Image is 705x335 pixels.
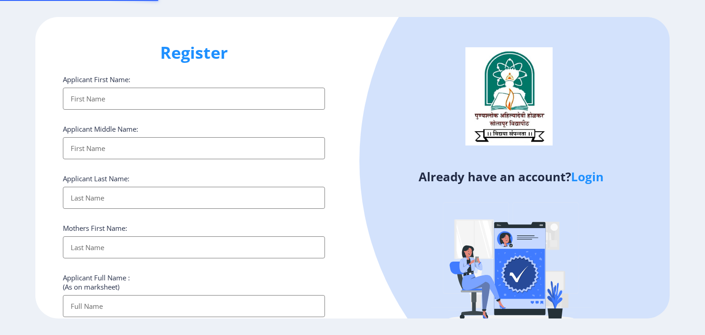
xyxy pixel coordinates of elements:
label: Applicant Full Name : (As on marksheet) [63,273,130,291]
h1: Register [63,42,325,64]
input: Last Name [63,187,325,209]
input: First Name [63,137,325,159]
label: Mothers First Name: [63,223,127,233]
input: First Name [63,88,325,110]
input: Full Name [63,295,325,317]
label: Applicant Middle Name: [63,124,138,134]
img: logo [465,47,553,145]
label: Applicant Last Name: [63,174,129,183]
h4: Already have an account? [359,169,663,184]
label: Applicant First Name: [63,75,130,84]
a: Login [571,168,604,185]
input: Last Name [63,236,325,258]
